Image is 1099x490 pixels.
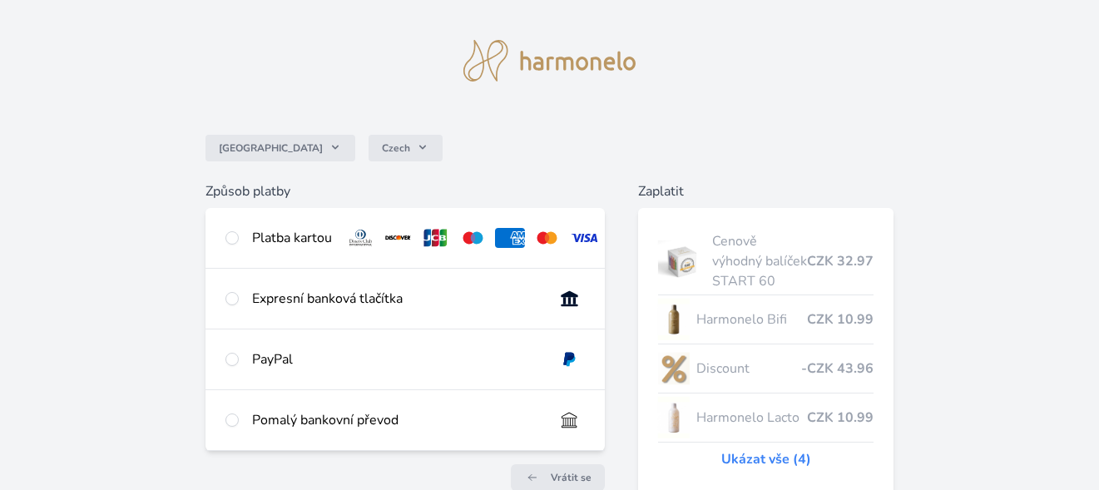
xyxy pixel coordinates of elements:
span: [GEOGRAPHIC_DATA] [219,141,323,155]
span: -CZK 43.96 [801,359,874,379]
span: Harmonelo Bifi [696,309,807,329]
span: Cenově výhodný balíček START 60 [712,231,807,291]
img: logo.svg [463,40,636,82]
div: Pomalý bankovní převod [252,410,541,430]
h6: Zaplatit [638,181,894,201]
img: CLEAN_LACTO_se_stinem_x-hi-lo.jpg [658,397,690,438]
span: Discount [696,359,801,379]
img: onlineBanking_CZ.svg [554,289,585,309]
img: jcb.svg [420,228,451,248]
img: maestro.svg [458,228,488,248]
div: PayPal [252,349,541,369]
a: Ukázat vše (4) [721,449,811,469]
div: Platba kartou [252,228,332,248]
h6: Způsob platby [205,181,605,201]
img: visa.svg [569,228,600,248]
span: Harmonelo Lacto [696,408,807,428]
span: Vrátit se [551,471,592,484]
img: amex.svg [495,228,526,248]
img: mc.svg [532,228,562,248]
span: Czech [382,141,410,155]
img: paypal.svg [554,349,585,369]
div: Expresní banková tlačítka [252,289,541,309]
button: Czech [369,135,443,161]
span: CZK 10.99 [807,309,874,329]
img: discover.svg [383,228,413,248]
img: diners.svg [345,228,376,248]
img: start.jpg [658,240,705,282]
span: CZK 10.99 [807,408,874,428]
span: CZK 32.97 [807,251,874,271]
img: CLEAN_BIFI_se_stinem_x-lo.jpg [658,299,690,340]
img: bankTransfer_IBAN.svg [554,410,585,430]
button: [GEOGRAPHIC_DATA] [205,135,355,161]
img: discount-lo.png [658,348,690,389]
